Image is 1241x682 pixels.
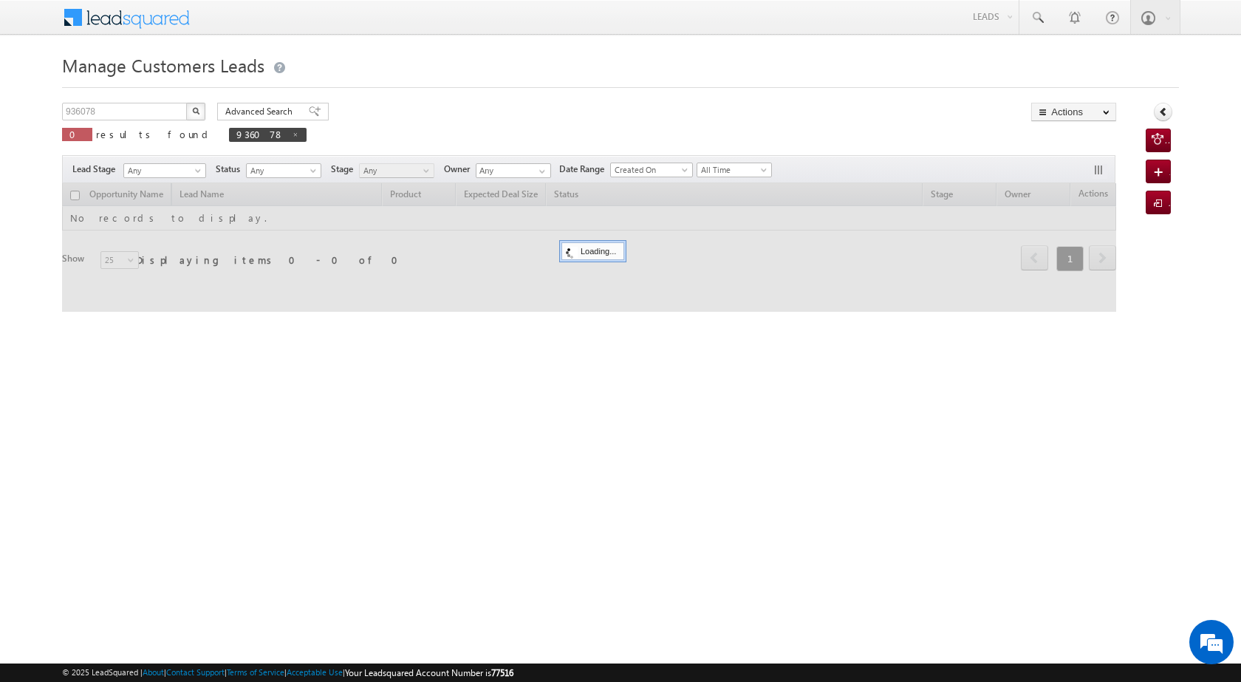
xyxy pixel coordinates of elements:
[697,163,772,177] a: All Time
[143,667,164,677] a: About
[476,163,551,178] input: Type to Search
[62,53,264,77] span: Manage Customers Leads
[166,667,225,677] a: Contact Support
[216,163,246,176] span: Status
[62,666,513,680] span: © 2025 LeadSquared | | | | |
[345,667,513,678] span: Your Leadsquared Account Number is
[72,163,121,176] span: Lead Stage
[227,667,284,677] a: Terms of Service
[192,107,199,115] img: Search
[287,667,343,677] a: Acceptable Use
[123,163,206,178] a: Any
[610,163,693,177] a: Created On
[559,163,610,176] span: Date Range
[96,128,213,140] span: results found
[697,163,767,177] span: All Time
[331,163,359,176] span: Stage
[531,164,550,179] a: Show All Items
[247,164,317,177] span: Any
[444,163,476,176] span: Owner
[1031,103,1116,121] button: Actions
[359,163,434,178] a: Any
[225,105,297,118] span: Advanced Search
[124,164,201,177] span: Any
[246,163,321,178] a: Any
[491,667,513,678] span: 77516
[236,128,284,140] span: 936078
[360,164,430,177] span: Any
[561,242,624,260] div: Loading...
[611,163,688,177] span: Created On
[69,128,85,140] span: 0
